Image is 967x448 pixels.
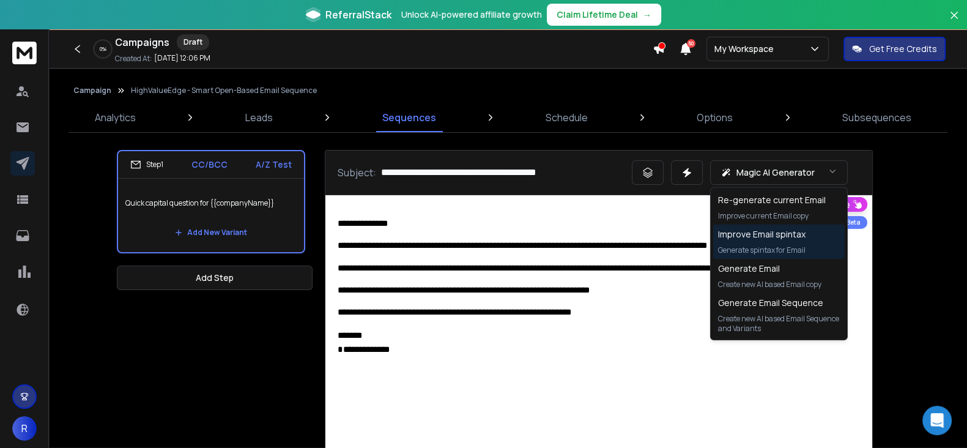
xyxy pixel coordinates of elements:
[191,159,228,171] p: CC/BCC
[125,186,297,220] p: Quick capital question for {{companyName}}
[922,406,952,435] div: Open Intercom Messenger
[643,9,651,21] span: →
[73,86,111,95] button: Campaign
[401,9,542,21] p: Unlock AI-powered affiliate growth
[547,4,661,26] button: Claim Lifetime Deal→
[718,263,821,275] h1: Generate Email
[718,245,806,255] p: Generate spintax for Email
[95,110,136,125] p: Analytics
[869,43,937,55] p: Get Free Credits
[154,53,210,63] p: [DATE] 12:06 PM
[338,165,376,180] p: Subject:
[843,37,946,61] button: Get Free Credits
[835,103,919,132] a: Subsequences
[840,216,867,229] div: Beta
[687,39,695,48] span: 50
[115,35,169,50] h1: Campaigns
[256,159,292,171] p: A/Z Test
[117,150,305,253] li: Step1CC/BCCA/Z TestQuick capital question for {{companyName}}Add New Variant
[100,45,106,53] p: 0 %
[131,86,317,95] p: HighValueEdge - Smart Open-Based Email Sequence
[177,34,209,50] div: Draft
[718,211,826,221] p: Improve current Email copy
[718,194,826,206] h1: Re-generate current Email
[689,103,740,132] a: Options
[697,110,733,125] p: Options
[718,280,821,289] p: Create new AI based Email copy
[375,103,443,132] a: Sequences
[718,314,840,334] p: Create new AI based Email Sequence and Variants
[545,110,587,125] p: Schedule
[165,220,257,245] button: Add New Variant
[12,416,37,441] button: R
[718,228,806,241] h1: Improve Email spintax
[842,110,911,125] p: Subsequences
[130,159,163,170] div: Step 1
[238,103,280,132] a: Leads
[382,110,436,125] p: Sequences
[714,43,779,55] p: My Workspace
[736,166,815,179] p: Magic AI Generator
[325,7,391,22] span: ReferralStack
[245,110,273,125] p: Leads
[718,297,840,309] h1: Generate Email Sequence
[946,7,962,37] button: Close banner
[710,160,848,185] button: Magic AI Generator
[117,266,313,290] button: Add Step
[538,103,595,132] a: Schedule
[115,54,152,64] p: Created At:
[87,103,143,132] a: Analytics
